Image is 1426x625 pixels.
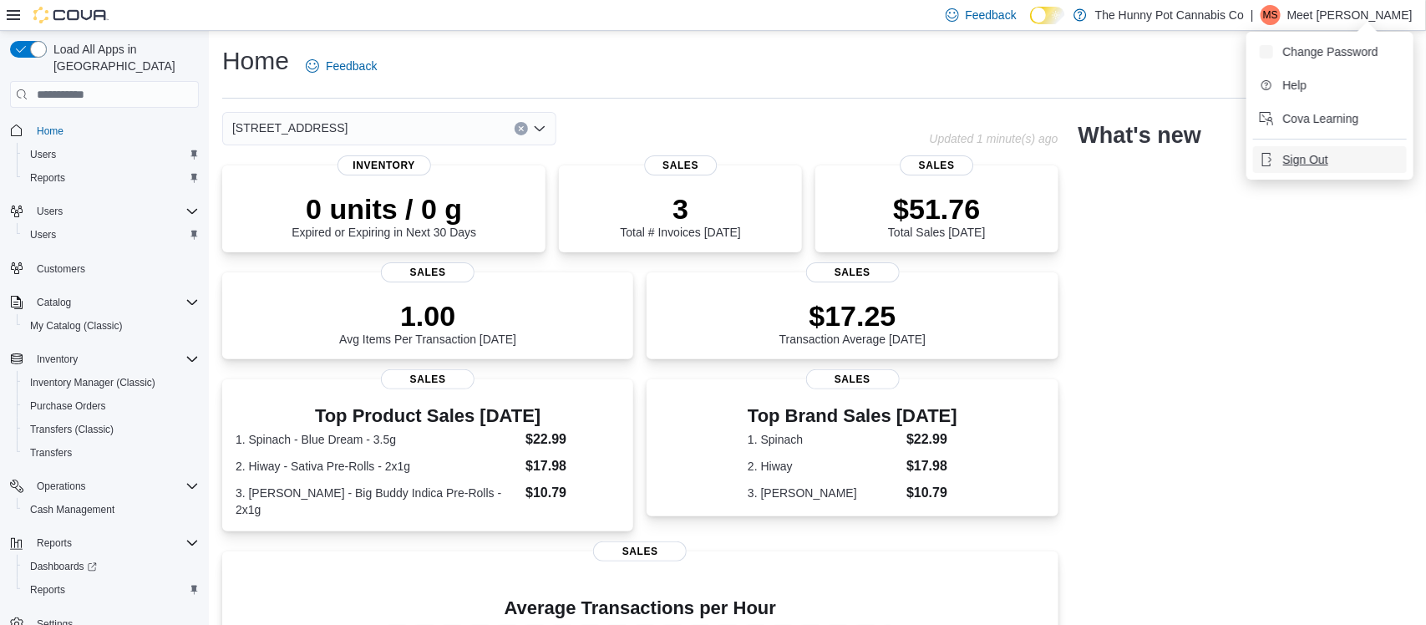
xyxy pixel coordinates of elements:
p: 1.00 [339,299,516,333]
a: Reports [23,168,72,188]
span: Dashboards [30,560,97,573]
p: 0 units / 0 g [292,192,476,226]
button: Help [1253,72,1407,99]
span: Transfers (Classic) [30,423,114,436]
dd: $10.79 [906,483,957,503]
button: Cova Learning [1253,105,1407,132]
span: Transfers (Classic) [23,419,199,440]
span: Reports [30,533,199,553]
a: Dashboards [17,555,206,578]
span: Feedback [966,7,1017,23]
button: Sign Out [1253,146,1407,173]
button: Cash Management [17,498,206,521]
input: Dark Mode [1030,7,1065,24]
p: Meet [PERSON_NAME] [1287,5,1413,25]
span: Sales [901,155,973,175]
span: Inventory Manager (Classic) [30,376,155,389]
span: Inventory Manager (Classic) [23,373,199,393]
p: 3 [621,192,741,226]
span: Sales [593,541,687,561]
span: Sign Out [1283,151,1328,168]
span: My Catalog (Classic) [30,319,123,333]
a: Feedback [299,49,383,83]
span: [STREET_ADDRESS] [232,118,348,138]
dd: $17.98 [525,456,620,476]
span: Users [30,201,199,221]
span: Customers [30,258,199,279]
span: Operations [37,480,86,493]
a: Transfers (Classic) [23,419,120,440]
span: Change Password [1283,43,1378,60]
div: Expired or Expiring in Next 30 Days [292,192,476,239]
span: Load All Apps in [GEOGRAPHIC_DATA] [47,41,199,74]
span: Home [30,119,199,140]
span: Users [30,228,56,241]
span: Sales [806,262,900,282]
a: My Catalog (Classic) [23,316,129,336]
span: Home [37,124,63,138]
span: Sales [381,262,474,282]
div: Total # Invoices [DATE] [621,192,741,239]
span: Transfers [23,443,199,463]
dt: 2. Hiway [748,458,900,475]
h2: What's new [1078,122,1201,149]
a: Customers [30,259,92,279]
div: Avg Items Per Transaction [DATE] [339,299,516,346]
span: Users [37,205,63,218]
button: Reports [17,166,206,190]
button: Open list of options [533,122,546,135]
a: Inventory Manager (Classic) [23,373,162,393]
span: Reports [37,536,72,550]
span: Dark Mode [1030,24,1031,25]
a: Dashboards [23,556,104,577]
span: MS [1263,5,1278,25]
button: Reports [3,531,206,555]
button: Customers [3,257,206,281]
p: $51.76 [888,192,985,226]
h3: Top Product Sales [DATE] [236,406,620,426]
span: Catalog [37,296,71,309]
a: Transfers [23,443,79,463]
span: Customers [37,262,85,276]
button: Change Password [1253,38,1407,65]
a: Users [23,225,63,245]
button: Inventory Manager (Classic) [17,371,206,394]
dt: 3. [PERSON_NAME] - Big Buddy Indica Pre-Rolls - 2x1g [236,485,519,518]
dd: $17.98 [906,456,957,476]
span: Cash Management [30,503,114,516]
button: Purchase Orders [17,394,206,418]
p: Updated 1 minute(s) ago [930,132,1058,145]
button: Users [30,201,69,221]
span: Reports [30,171,65,185]
span: Reports [30,583,65,597]
button: Operations [30,476,93,496]
button: Users [3,200,206,223]
span: Cash Management [23,500,199,520]
span: Reports [23,168,199,188]
button: Home [3,118,206,142]
dd: $22.99 [906,429,957,450]
p: | [1251,5,1254,25]
a: Purchase Orders [23,396,113,416]
dd: $22.99 [525,429,620,450]
div: Total Sales [DATE] [888,192,985,239]
button: Inventory [3,348,206,371]
span: Users [30,148,56,161]
span: Reports [23,580,199,600]
button: Transfers (Classic) [17,418,206,441]
span: Sales [381,369,474,389]
span: Users [23,145,199,165]
span: My Catalog (Classic) [23,316,199,336]
span: Dashboards [23,556,199,577]
a: Users [23,145,63,165]
dt: 1. Spinach - Blue Dream - 3.5g [236,431,519,448]
a: Cash Management [23,500,121,520]
dt: 3. [PERSON_NAME] [748,485,900,501]
span: Users [23,225,199,245]
div: Meet Shah [1261,5,1281,25]
dt: 2. Hiway - Sativa Pre-Rolls - 2x1g [236,458,519,475]
span: Feedback [326,58,377,74]
span: Cova Learning [1283,110,1359,127]
span: Inventory [30,349,199,369]
button: Users [17,223,206,246]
